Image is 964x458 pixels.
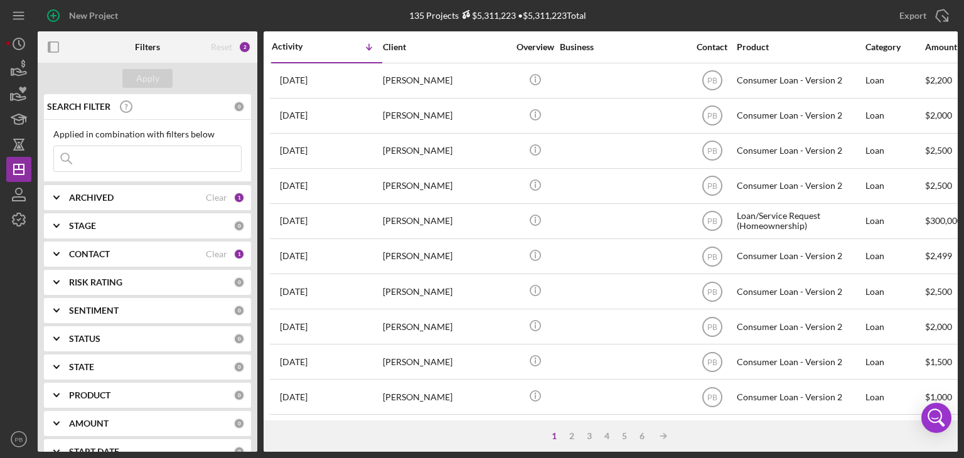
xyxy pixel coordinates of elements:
[383,310,508,343] div: [PERSON_NAME]
[233,361,245,373] div: 0
[272,41,327,51] div: Activity
[383,205,508,238] div: [PERSON_NAME]
[136,69,159,88] div: Apply
[280,216,308,226] time: 2025-08-18 11:39
[707,112,717,120] text: PB
[280,287,308,297] time: 2025-08-15 12:23
[563,431,581,441] div: 2
[459,10,516,21] div: $5,311,223
[69,249,110,259] b: CONTACT
[925,286,952,297] span: $2,500
[865,345,924,378] div: Loan
[383,134,508,168] div: [PERSON_NAME]
[925,391,952,402] span: $1,000
[233,248,245,260] div: 1
[383,345,508,378] div: [PERSON_NAME]
[925,356,952,367] span: $1,500
[47,102,110,112] b: SEARCH FILTER
[925,75,952,85] span: $2,200
[865,169,924,203] div: Loan
[206,249,227,259] div: Clear
[53,129,242,139] div: Applied in combination with filters below
[737,64,862,97] div: Consumer Loan - Version 2
[383,169,508,203] div: [PERSON_NAME]
[69,390,110,400] b: PRODUCT
[707,287,717,296] text: PB
[280,146,308,156] time: 2025-09-25 05:20
[707,393,717,402] text: PB
[737,134,862,168] div: Consumer Loan - Version 2
[865,415,924,449] div: Loan
[633,431,651,441] div: 6
[865,205,924,238] div: Loan
[15,436,23,443] text: PB
[581,431,598,441] div: 3
[69,306,119,316] b: SENTIMENT
[69,193,114,203] b: ARCHIVED
[233,277,245,288] div: 0
[560,42,685,52] div: Business
[69,3,118,28] div: New Project
[409,10,586,21] div: 135 Projects • $5,311,223 Total
[925,180,952,191] span: $2,500
[280,357,308,367] time: 2025-08-07 03:45
[865,240,924,273] div: Loan
[598,431,616,441] div: 4
[383,380,508,413] div: [PERSON_NAME]
[887,3,958,28] button: Export
[865,134,924,168] div: Loan
[233,192,245,203] div: 1
[925,321,952,332] span: $2,000
[899,3,926,28] div: Export
[707,322,717,331] text: PB
[280,110,308,120] time: 2025-10-01 20:13
[688,42,736,52] div: Contact
[707,77,717,85] text: PB
[737,380,862,413] div: Consumer Loan - Version 2
[6,427,31,452] button: PB
[383,240,508,273] div: [PERSON_NAME]
[233,333,245,344] div: 0
[737,169,862,203] div: Consumer Loan - Version 2
[616,431,633,441] div: 5
[737,415,862,449] div: Consumer Loan - Version 2
[383,99,508,132] div: [PERSON_NAME]
[233,305,245,316] div: 0
[925,110,952,120] span: $2,000
[383,275,508,308] div: [PERSON_NAME]
[865,275,924,308] div: Loan
[69,221,96,231] b: STAGE
[280,322,308,332] time: 2025-08-08 02:23
[737,42,862,52] div: Product
[737,345,862,378] div: Consumer Loan - Version 2
[211,42,232,52] div: Reset
[737,99,862,132] div: Consumer Loan - Version 2
[383,42,508,52] div: Client
[560,415,685,449] div: Surviving The Storms Ministries (SHE)
[707,252,717,261] text: PB
[383,64,508,97] div: [PERSON_NAME]
[69,447,119,457] b: START DATE
[233,390,245,401] div: 0
[69,362,94,372] b: STATE
[280,392,308,402] time: 2025-08-01 19:47
[545,431,563,441] div: 1
[925,145,952,156] span: $2,500
[925,215,962,226] span: $300,000
[206,193,227,203] div: Clear
[135,42,160,52] b: Filters
[865,310,924,343] div: Loan
[69,418,109,429] b: AMOUNT
[865,64,924,97] div: Loan
[233,446,245,457] div: 0
[69,277,122,287] b: RISK RATING
[233,418,245,429] div: 0
[707,147,717,156] text: PB
[707,358,717,366] text: PB
[737,310,862,343] div: Consumer Loan - Version 2
[38,3,131,28] button: New Project
[69,334,100,344] b: STATUS
[865,380,924,413] div: Loan
[280,251,308,261] time: 2025-08-16 03:41
[737,275,862,308] div: Consumer Loan - Version 2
